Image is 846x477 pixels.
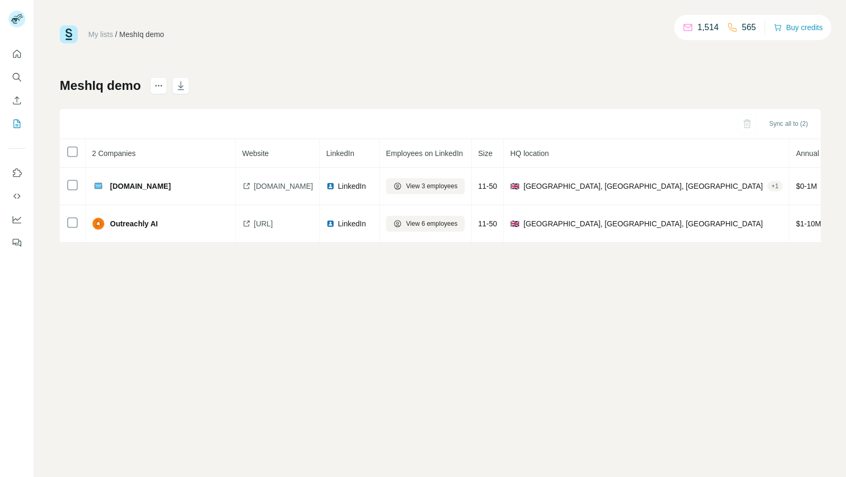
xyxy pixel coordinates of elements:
[386,178,465,194] button: View 3 employees
[326,182,335,190] img: LinkedIn logo
[386,216,465,232] button: View 6 employees
[762,116,815,132] button: Sync all to (2)
[338,218,366,229] span: LinkedIn
[115,29,117,40] li: /
[8,187,25,206] button: Use Surfe API
[8,91,25,110] button: Enrich CSV
[523,181,763,191] span: [GEOGRAPHIC_DATA], [GEOGRAPHIC_DATA], [GEOGRAPHIC_DATA]
[338,181,366,191] span: LinkedIn
[406,219,457,228] span: View 6 employees
[8,210,25,229] button: Dashboard
[478,149,492,158] span: Size
[326,219,335,228] img: LinkedIn logo
[8,68,25,87] button: Search
[254,181,313,191] span: [DOMAIN_NAME]
[242,149,269,158] span: Website
[742,21,756,34] p: 565
[697,21,719,34] p: 1,514
[326,149,354,158] span: LinkedIn
[478,219,497,228] span: 11-50
[510,218,519,229] span: 🇬🇧
[8,114,25,133] button: My lists
[60,77,141,94] h1: MeshIq demo
[796,182,817,190] span: $ 0-1M
[767,181,783,191] div: + 1
[92,149,136,158] span: 2 Companies
[406,181,457,191] span: View 3 employees
[478,182,497,190] span: 11-50
[510,149,549,158] span: HQ location
[110,181,171,191] span: [DOMAIN_NAME]
[8,163,25,182] button: Use Surfe on LinkedIn
[510,181,519,191] span: 🇬🇧
[92,217,105,230] img: company-logo
[254,218,273,229] span: [URL]
[60,25,78,43] img: Surfe Logo
[386,149,463,158] span: Employees on LinkedIn
[796,219,821,228] span: $ 1-10M
[110,218,158,229] span: Outreachly AI
[92,180,105,192] img: company-logo
[88,30,113,39] a: My lists
[769,119,808,129] span: Sync all to (2)
[774,20,823,35] button: Buy credits
[8,233,25,252] button: Feedback
[150,77,167,94] button: actions
[119,29,164,40] div: MeshIq demo
[523,218,763,229] span: [GEOGRAPHIC_DATA], [GEOGRAPHIC_DATA], [GEOGRAPHIC_DATA]
[8,44,25,63] button: Quick start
